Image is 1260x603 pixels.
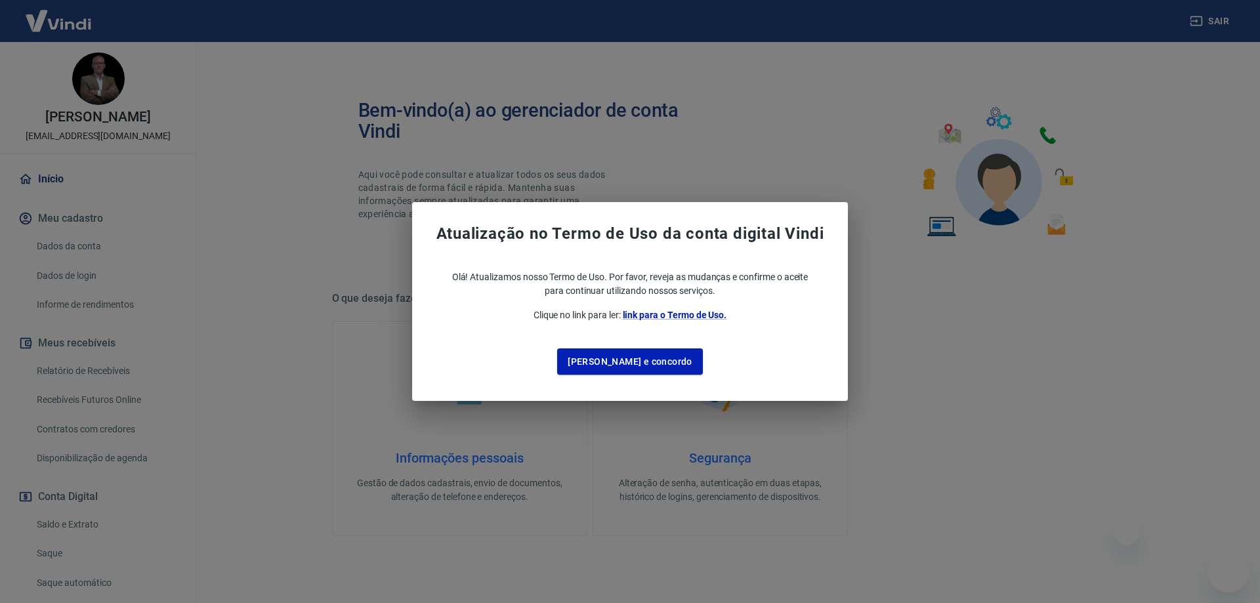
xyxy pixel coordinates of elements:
[1207,551,1249,593] iframe: Botão para abrir a janela de mensagens
[417,308,843,322] p: Clique no link para ler:
[623,310,727,320] a: link para o Termo de Uso.
[417,223,843,244] span: Atualização no Termo de Uso da conta digital Vindi
[1114,519,1140,545] iframe: Fechar mensagem
[557,348,703,375] button: [PERSON_NAME] e concordo
[417,270,843,298] p: Olá! Atualizamos nosso Termo de Uso. Por favor, reveja as mudanças e confirme o aceite para conti...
